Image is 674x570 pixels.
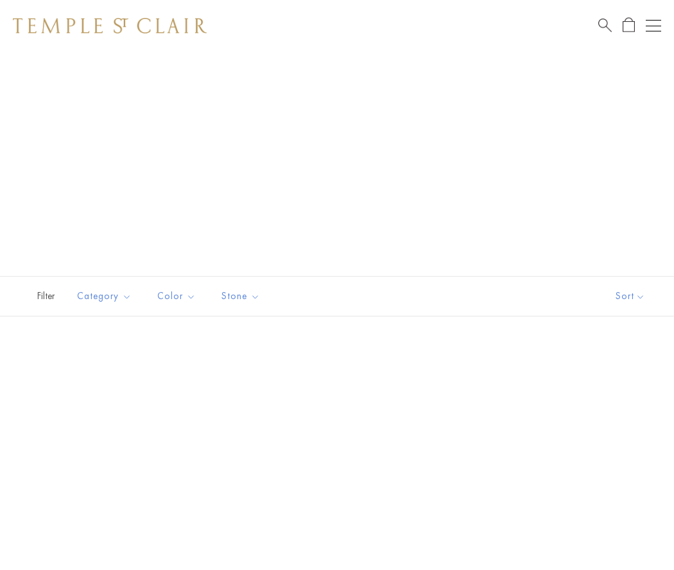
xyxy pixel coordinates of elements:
[215,288,270,304] span: Stone
[598,17,612,33] a: Search
[67,282,141,311] button: Category
[646,18,661,33] button: Open navigation
[587,277,674,316] button: Show sort by
[623,17,635,33] a: Open Shopping Bag
[151,288,205,304] span: Color
[212,282,270,311] button: Stone
[13,18,207,33] img: Temple St. Clair
[148,282,205,311] button: Color
[71,288,141,304] span: Category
